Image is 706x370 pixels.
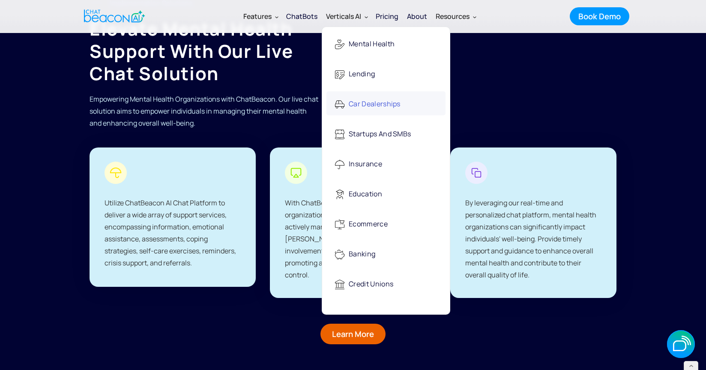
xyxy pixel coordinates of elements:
div: Mental Health [349,36,395,53]
nav: Verticals AI [322,27,450,315]
div: Ecommerce [349,216,388,233]
div: Resources [436,10,470,22]
div: Pricing [376,10,398,22]
div: Features [243,10,272,22]
div: Lending [349,66,375,83]
img: Icon [465,160,488,184]
p: By leveraging our real-time and personalized chat platform, mental health organizations can signi... [465,197,601,281]
p: Utilize ChatBeacon AI Chat Platform to deliver a wide array of support services, encompassing inf... [105,197,241,269]
a: Ecommerce [326,211,446,235]
div: Learn More [332,328,374,340]
p: Empowering Mental Health Organizations with ChatBeacon. Our live chat solution aims to empower in... [90,93,319,129]
div: Insurance [349,156,382,173]
a: Car Dealerships [326,91,446,115]
div: Resources [431,6,480,27]
a: Credit Unions [326,271,446,295]
img: Dropdown [275,15,278,18]
a: Startups and SMBs [326,121,446,145]
p: With ChatBeacon, mental health organizations can empower individuals to actively manage their men... [285,197,421,281]
a: Book Demo [570,7,629,25]
a: About [403,5,431,27]
img: Dropdown [365,15,368,18]
div: Verticals AI [326,10,361,22]
div: Car Dealerships [349,96,401,113]
img: Icon [285,160,307,184]
img: Dropdown [473,15,476,18]
a: Banking [326,241,446,265]
div: Features [239,6,282,27]
div: Startups and SMBs [349,126,411,143]
a: Education [326,181,446,205]
div: About [407,10,427,22]
a: ChatBots [282,5,322,27]
div: Education [349,186,382,203]
div: Credit Unions [349,276,393,293]
a: home [77,6,150,27]
div: Verticals AI [322,6,371,27]
div: ChatBots [286,10,317,22]
a: Insurance [326,151,446,175]
img: Icon [105,160,127,184]
h2: Elevate Mental Health Support with our Live Chat Solution [90,18,319,84]
a: Learn More [320,324,386,344]
a: Lending [326,61,446,85]
a: Mental Health [326,31,446,55]
div: Banking [349,246,375,263]
a: Pricing [371,5,403,27]
div: Book Demo [578,11,621,22]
